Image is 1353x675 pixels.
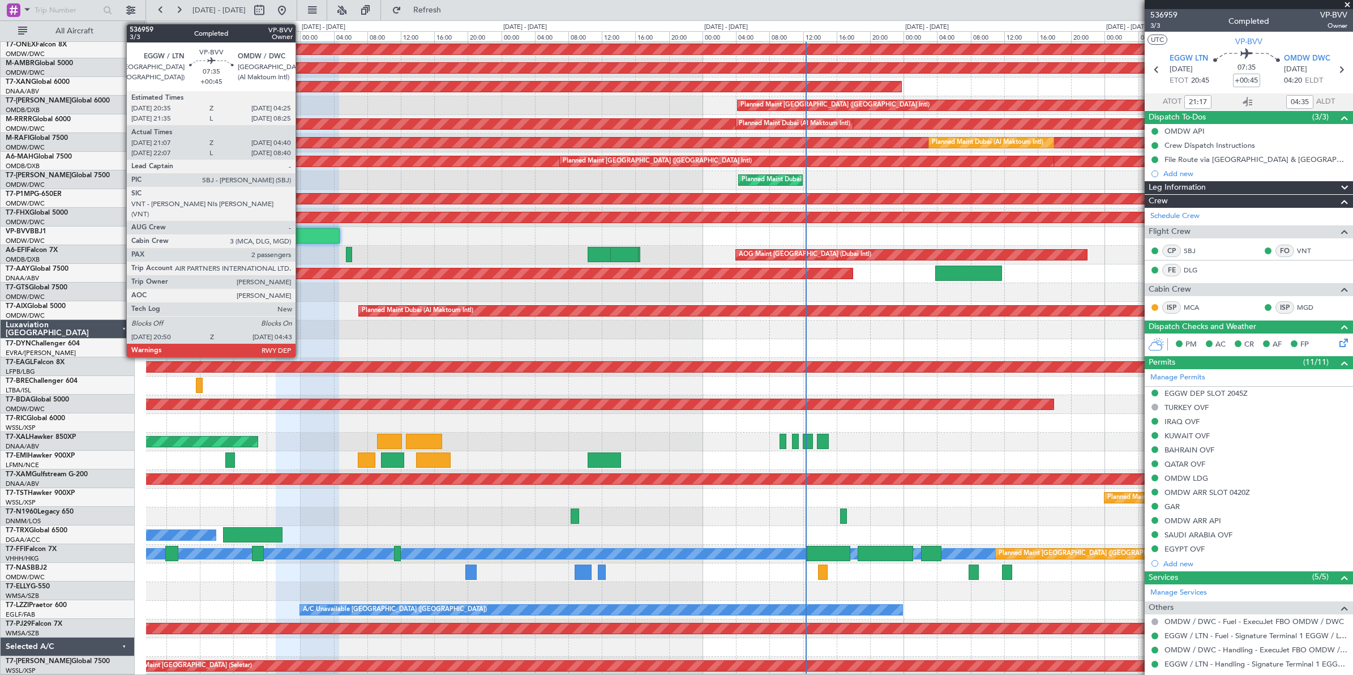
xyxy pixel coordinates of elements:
[6,210,29,216] span: T7-FHX
[119,657,252,674] div: Planned Maint [GEOGRAPHIC_DATA] (Seletar)
[1303,356,1329,368] span: (11/11)
[6,274,39,283] a: DNAA/ABV
[434,31,468,41] div: 16:00
[6,536,40,544] a: DGAA/ACC
[6,284,67,291] a: T7-GTSGlobal 7500
[6,573,45,582] a: OMDW/DWC
[6,490,28,497] span: T7-TST
[1149,571,1178,584] span: Services
[6,461,39,469] a: LFMN/NCE
[703,31,736,41] div: 00:00
[563,153,752,170] div: Planned Maint [GEOGRAPHIC_DATA] ([GEOGRAPHIC_DATA] Intl)
[6,546,25,553] span: T7-FFI
[6,554,39,563] a: VHHH/HKG
[1148,35,1167,45] button: UTC
[6,191,34,198] span: T7-P1MP
[6,452,75,459] a: T7-EMIHawker 900XP
[12,22,123,40] button: All Aircraft
[1163,96,1181,108] span: ATOT
[6,41,67,48] a: T7-ONEXFalcon 8X
[742,172,853,189] div: Planned Maint Dubai (Al Maktoum Intl)
[6,153,72,160] a: A6-MAHGlobal 7500
[1184,246,1209,256] a: SBJ
[35,2,100,19] input: Trip Number
[1164,126,1205,136] div: OMDW API
[739,246,871,263] div: AOG Maint [GEOGRAPHIC_DATA] (Dubai Intl)
[6,228,46,235] a: VP-BVVBBJ1
[6,565,31,571] span: T7-NAS
[1150,21,1178,31] span: 3/3
[6,247,58,254] a: A6-EFIFalcon 7X
[1162,264,1181,276] div: FE
[6,135,29,142] span: M-RAFI
[502,31,535,41] div: 00:00
[1107,489,1240,506] div: Planned Maint [GEOGRAPHIC_DATA] (Seletar)
[1228,15,1269,27] div: Completed
[1164,445,1214,455] div: BAHRAIN OVF
[29,27,119,35] span: All Aircraft
[6,311,45,320] a: OMDW/DWC
[932,134,1043,151] div: Planned Maint Dubai (Al Maktoum Intl)
[1191,75,1209,87] span: 20:45
[1164,645,1347,655] a: OMDW / DWC - Handling - ExecuJet FBO OMDW / DWC
[6,303,66,310] a: T7-AIXGlobal 5000
[6,97,71,104] span: T7-[PERSON_NAME]
[1162,301,1181,314] div: ISP
[6,583,50,590] a: T7-ELLYG-550
[1149,225,1191,238] span: Flight Crew
[166,31,200,41] div: 08:00
[6,143,45,152] a: OMDW/DWC
[267,31,300,41] div: 20:00
[6,509,74,515] a: T7-N1960Legacy 650
[6,266,68,272] a: T7-AAYGlobal 7500
[1164,388,1248,398] div: EGGW DEP SLOT 2045Z
[6,60,73,67] a: M-AMBRGlobal 5000
[468,31,501,41] div: 20:00
[6,79,31,86] span: T7-XAN
[1286,95,1313,109] input: --:--
[1164,473,1208,483] div: OMDW LDG
[6,266,30,272] span: T7-AAY
[1297,302,1322,313] a: MGD
[1305,75,1323,87] span: ELDT
[6,125,45,133] a: OMDW/DWC
[6,349,76,357] a: EVRA/[PERSON_NAME]
[6,116,32,123] span: M-RRRR
[6,106,40,114] a: OMDB/DXB
[1312,571,1329,583] span: (5/5)
[1170,53,1208,65] span: EGGW LTN
[1149,601,1174,614] span: Others
[192,5,246,15] span: [DATE] - [DATE]
[6,658,71,665] span: T7-[PERSON_NAME]
[6,69,45,77] a: OMDW/DWC
[1170,64,1193,75] span: [DATE]
[1164,544,1205,554] div: EGYPT OVF
[6,629,39,638] a: WMSA/SZB
[6,667,36,675] a: WSSL/XSP
[6,498,36,507] a: WSSL/XSP
[1164,530,1232,540] div: SAUDI ARABIA OVF
[769,31,803,41] div: 08:00
[6,181,45,189] a: OMDW/DWC
[6,509,37,515] span: T7-N1960
[6,172,110,179] a: T7-[PERSON_NAME]Global 7500
[999,545,1177,562] div: Planned Maint [GEOGRAPHIC_DATA] ([GEOGRAPHIC_DATA])
[6,517,41,526] a: DNMM/LOS
[1316,96,1335,108] span: ALDT
[6,471,88,478] a: T7-XAMGulfstream G-200
[568,31,602,41] div: 08:00
[1300,339,1309,351] span: FP
[6,97,110,104] a: T7-[PERSON_NAME]Global 6000
[6,79,70,86] a: T7-XANGlobal 6000
[6,490,75,497] a: T7-TSTHawker 900XP
[1320,9,1347,21] span: VP-BVV
[1149,356,1175,369] span: Permits
[1164,155,1347,164] div: File Route via [GEOGRAPHIC_DATA] & [GEOGRAPHIC_DATA]
[1071,31,1104,41] div: 20:00
[635,31,669,41] div: 16:00
[6,340,80,347] a: T7-DYNChallenger 604
[971,31,1004,41] div: 08:00
[6,247,27,254] span: A6-EFI
[300,31,333,41] div: 00:00
[6,210,68,216] a: T7-FHXGlobal 5000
